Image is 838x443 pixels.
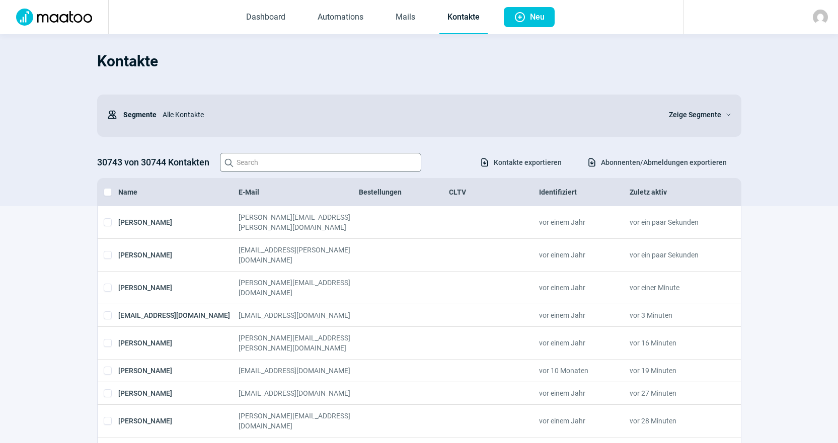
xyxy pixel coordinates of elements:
div: vor einem Jahr [539,333,629,353]
div: vor einem Jahr [539,388,629,398]
div: vor einem Jahr [539,212,629,232]
span: Kontakte exportieren [494,154,562,170]
div: vor 27 Minuten [630,388,720,398]
div: vor einer Minute [630,278,720,298]
a: Automations [310,1,371,34]
div: Segmente [107,105,157,125]
div: Identifiziert [539,187,629,197]
div: [EMAIL_ADDRESS][DOMAIN_NAME] [118,310,239,320]
div: vor einem Jahr [539,310,629,320]
div: [PERSON_NAME] [118,245,239,265]
button: Kontakte exportieren [469,154,572,171]
div: vor 16 Minuten [630,333,720,353]
div: [EMAIL_ADDRESS][DOMAIN_NAME] [239,388,359,398]
span: Neu [530,7,545,27]
div: [PERSON_NAME] [118,366,239,376]
button: Neu [504,7,555,27]
input: Search [220,153,421,172]
div: vor 28 Minuten [630,411,720,431]
div: [PERSON_NAME][EMAIL_ADDRESS][DOMAIN_NAME] [239,278,359,298]
div: [EMAIL_ADDRESS][DOMAIN_NAME] [239,366,359,376]
div: CLTV [449,187,539,197]
div: vor 19 Minuten [630,366,720,376]
div: vor ein paar Sekunden [630,212,720,232]
h1: Kontakte [97,44,741,78]
div: Alle Kontakte [157,105,657,125]
div: [PERSON_NAME] [118,278,239,298]
div: [PERSON_NAME][EMAIL_ADDRESS][PERSON_NAME][DOMAIN_NAME] [239,212,359,232]
div: [PERSON_NAME] [118,212,239,232]
div: Name [118,187,239,197]
div: Zuletz aktiv [630,187,720,197]
div: vor einem Jahr [539,411,629,431]
div: vor ein paar Sekunden [630,245,720,265]
a: Kontakte [439,1,488,34]
div: vor einem Jahr [539,278,629,298]
div: [PERSON_NAME] [118,333,239,353]
button: Abonnenten/Abmeldungen exportieren [576,154,737,171]
div: vor 10 Monaten [539,366,629,376]
div: [PERSON_NAME][EMAIL_ADDRESS][PERSON_NAME][DOMAIN_NAME] [239,333,359,353]
h3: 30743 von 30744 Kontakten [97,154,210,170]
div: Bestellungen [359,187,449,197]
div: vor einem Jahr [539,245,629,265]
div: [PERSON_NAME] [118,411,239,431]
span: Zeige Segmente [669,109,721,121]
img: avatar [813,10,828,25]
div: vor 3 Minuten [630,310,720,320]
div: [PERSON_NAME][EMAIL_ADDRESS][DOMAIN_NAME] [239,411,359,431]
div: [EMAIL_ADDRESS][PERSON_NAME][DOMAIN_NAME] [239,245,359,265]
div: E-Mail [239,187,359,197]
div: [EMAIL_ADDRESS][DOMAIN_NAME] [239,310,359,320]
span: Abonnenten/Abmeldungen exportieren [601,154,727,170]
a: Mails [388,1,423,34]
img: Logo [10,9,98,26]
div: [PERSON_NAME] [118,388,239,398]
a: Dashboard [238,1,293,34]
